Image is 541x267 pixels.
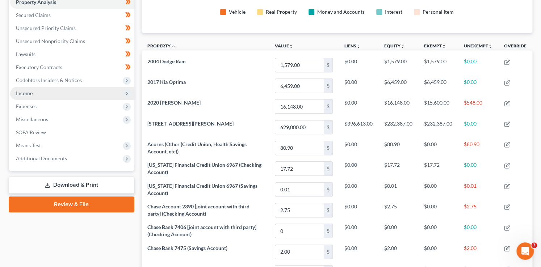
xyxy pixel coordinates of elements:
td: $232,387.00 [378,117,418,137]
input: 0.00 [275,245,324,259]
td: $0.01 [378,179,418,200]
span: Acorns (Other (Credit Union, Health Savings Account, etc)) [147,141,247,154]
span: Codebtors Insiders & Notices [16,77,82,83]
div: $ [324,141,332,155]
span: Unsecured Nonpriority Claims [16,38,85,44]
input: 0.00 [275,99,324,113]
td: $17.72 [378,158,418,179]
span: Chase Account 2390 [joint account with third party] (Checking Account) [147,203,249,217]
input: 0.00 [275,203,324,217]
iframe: Intercom live chat [516,242,534,260]
div: Personal Item [423,8,454,16]
input: 0.00 [275,183,324,196]
td: $80.90 [378,137,418,158]
td: $0.00 [339,96,378,117]
div: Real Property [266,8,297,16]
a: Download & Print [9,177,134,194]
td: $2.75 [378,200,418,220]
td: $548.00 [458,96,498,117]
a: Property expand_less [147,43,176,48]
i: unfold_more [442,44,446,48]
td: $2.75 [458,200,498,220]
td: $0.00 [339,241,378,262]
a: Review & File [9,196,134,212]
i: unfold_more [488,44,492,48]
span: 2020 [PERSON_NAME] [147,99,201,106]
td: $15,600.00 [418,96,458,117]
a: Secured Claims [10,9,134,22]
a: Unexemptunfold_more [464,43,492,48]
td: $0.00 [378,221,418,241]
input: 0.00 [275,162,324,175]
td: $0.00 [339,179,378,200]
span: 2004 Dodge Ram [147,58,186,64]
td: $0.00 [458,221,498,241]
a: Equityunfold_more [384,43,405,48]
td: $0.00 [418,179,458,200]
a: Lawsuits [10,48,134,61]
a: Liensunfold_more [344,43,361,48]
span: [US_STATE] Financial Credit Union 6967 (Savings Account) [147,183,257,196]
td: $1,579.00 [378,55,418,75]
td: $0.00 [418,241,458,262]
input: 0.00 [275,120,324,134]
i: unfold_more [356,44,361,48]
td: $1,579.00 [418,55,458,75]
td: $0.00 [418,200,458,220]
td: $2.00 [378,241,418,262]
span: 2017 Kia Optima [147,79,186,85]
td: $232,387.00 [418,117,458,137]
div: $ [324,183,332,196]
a: Unsecured Priority Claims [10,22,134,35]
span: Means Test [16,142,41,148]
span: Secured Claims [16,12,51,18]
td: $6,459.00 [418,76,458,96]
td: $0.00 [339,137,378,158]
span: Lawsuits [16,51,35,57]
td: $16,148.00 [378,96,418,117]
span: Additional Documents [16,155,67,161]
i: unfold_more [289,44,293,48]
td: $0.00 [418,137,458,158]
td: $17.72 [418,158,458,179]
a: SOFA Review [10,126,134,139]
span: Executory Contracts [16,64,62,70]
span: 3 [531,242,537,248]
td: $0.01 [458,179,498,200]
td: $80.90 [458,137,498,158]
td: $0.00 [458,117,498,137]
span: Expenses [16,103,37,109]
td: $0.00 [458,55,498,75]
td: $0.00 [339,221,378,241]
td: $2.00 [458,241,498,262]
i: unfold_more [400,44,405,48]
div: $ [324,58,332,72]
div: Money and Accounts [317,8,365,16]
i: expand_less [171,44,176,48]
div: $ [324,99,332,113]
div: $ [324,162,332,175]
span: [STREET_ADDRESS][PERSON_NAME] [147,120,234,127]
input: 0.00 [275,141,324,155]
div: $ [324,245,332,259]
div: $ [324,79,332,93]
td: $6,459.00 [378,76,418,96]
a: Exemptunfold_more [424,43,446,48]
td: $0.00 [458,158,498,179]
input: 0.00 [275,79,324,93]
span: Miscellaneous [16,116,48,122]
a: Unsecured Nonpriority Claims [10,35,134,48]
td: $0.00 [339,158,378,179]
span: Chase Bank 7406 [joint account with third party] (Checking Account) [147,224,256,237]
div: Interest [385,8,402,16]
td: $0.00 [339,55,378,75]
td: $0.00 [458,76,498,96]
td: $0.00 [339,200,378,220]
th: Override [498,39,532,55]
input: 0.00 [275,224,324,238]
div: Vehicle [229,8,246,16]
span: Income [16,90,33,96]
a: Executory Contracts [10,61,134,74]
div: $ [324,120,332,134]
span: [US_STATE] Financial Credit Union 6967 (Checking Account) [147,162,261,175]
